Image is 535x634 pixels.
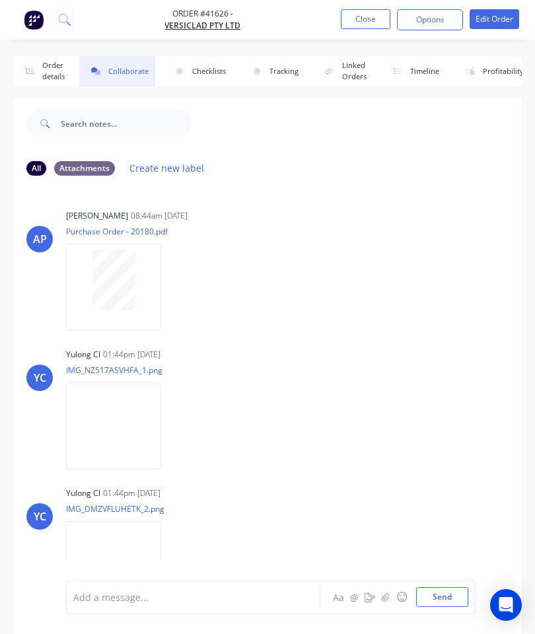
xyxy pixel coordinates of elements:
a: VERSICLAD PTY LTD [164,20,240,32]
button: Order details [13,56,71,87]
button: Options [397,9,463,30]
button: Linked Orders [313,56,373,87]
div: Yulong Cl [66,349,100,361]
div: 08:44am [DATE] [131,210,188,222]
div: [PERSON_NAME] [66,210,128,222]
button: ☺ [394,589,410,605]
span: Order #41626 - [164,8,240,20]
button: Profitability [454,56,530,87]
div: Open Intercom Messenger [490,589,522,621]
div: YC [34,509,46,524]
div: YC [34,370,46,386]
button: Collaborate [79,56,155,87]
button: Timeline [381,56,446,87]
button: Close [341,9,390,29]
div: 01:44pm [DATE] [103,487,160,499]
button: Tracking [240,56,305,87]
p: IMG_DMZVFLUHETK_2.png [66,503,174,514]
button: Checklists [163,56,232,87]
button: Aa [330,589,346,605]
p: IMG_NZ517ASVHFA_1.png [66,365,174,376]
div: Yulong Cl [66,487,100,499]
div: All [26,161,46,176]
input: Search notes... [61,110,192,137]
button: Edit Order [470,9,519,29]
p: Purchase Order - 20180.pdf [66,226,174,237]
img: Factory [24,10,44,30]
button: Send [416,587,468,607]
button: Create new label [123,159,211,177]
div: Attachments [54,161,115,176]
div: 01:44pm [DATE] [103,349,160,361]
div: AP [33,231,47,247]
button: @ [346,589,362,605]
